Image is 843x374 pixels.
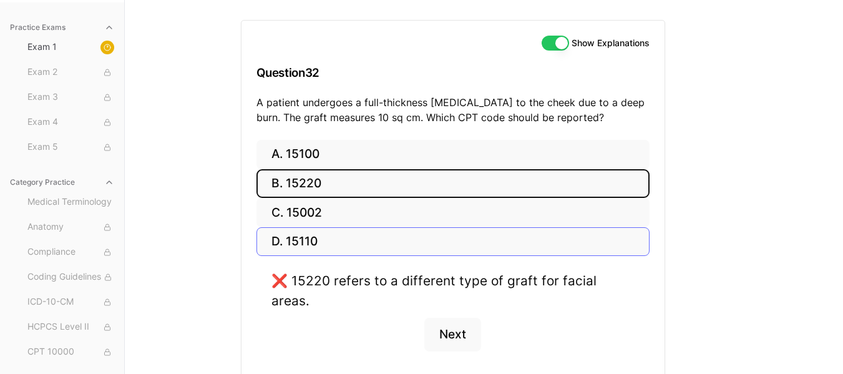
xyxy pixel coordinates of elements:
[424,318,481,352] button: Next
[27,140,114,154] span: Exam 5
[22,217,119,237] button: Anatomy
[271,271,635,310] div: ❌ 15220 refers to a different type of graft for facial areas.
[22,192,119,212] button: Medical Terminology
[256,95,650,125] p: A patient undergoes a full-thickness [MEDICAL_DATA] to the cheek due to a deep burn. The graft me...
[572,39,650,47] label: Show Explanations
[27,41,114,54] span: Exam 1
[22,267,119,287] button: Coding Guidelines
[27,91,114,104] span: Exam 3
[256,198,650,227] button: C. 15002
[27,195,114,209] span: Medical Terminology
[27,245,114,259] span: Compliance
[5,172,119,192] button: Category Practice
[27,66,114,79] span: Exam 2
[22,62,119,82] button: Exam 2
[27,270,114,284] span: Coding Guidelines
[22,37,119,57] button: Exam 1
[256,227,650,257] button: D. 15110
[22,242,119,262] button: Compliance
[27,116,114,129] span: Exam 4
[22,137,119,157] button: Exam 5
[5,17,119,37] button: Practice Exams
[27,220,114,234] span: Anatomy
[22,292,119,312] button: ICD-10-CM
[256,169,650,199] button: B. 15220
[256,140,650,169] button: A. 15100
[22,342,119,362] button: CPT 10000
[27,345,114,359] span: CPT 10000
[27,320,114,334] span: HCPCS Level II
[22,112,119,132] button: Exam 4
[22,87,119,107] button: Exam 3
[22,317,119,337] button: HCPCS Level II
[27,295,114,309] span: ICD-10-CM
[256,54,650,91] h3: Question 32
